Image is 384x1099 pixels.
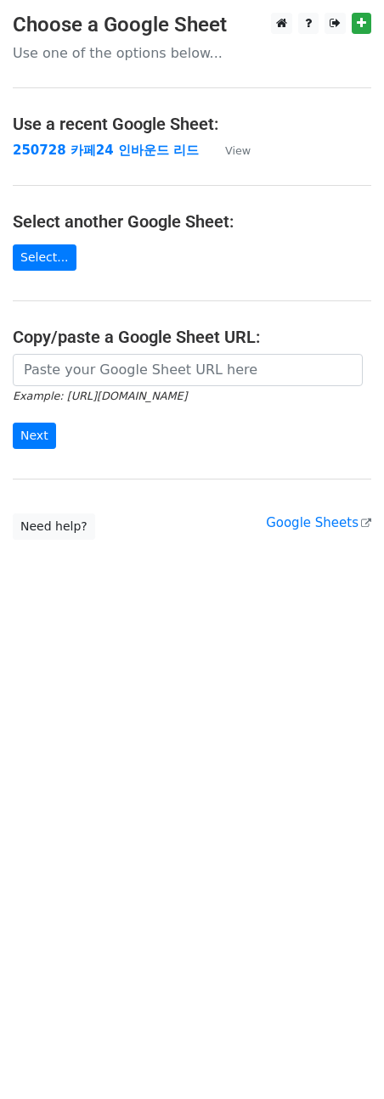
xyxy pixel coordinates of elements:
[13,390,187,402] small: Example: [URL][DOMAIN_NAME]
[13,244,76,271] a: Select...
[13,114,371,134] h4: Use a recent Google Sheet:
[13,143,199,158] a: 250728 카페24 인바운드 리드
[266,515,371,530] a: Google Sheets
[13,44,371,62] p: Use one of the options below...
[13,423,56,449] input: Next
[225,144,251,157] small: View
[13,13,371,37] h3: Choose a Google Sheet
[13,513,95,540] a: Need help?
[13,327,371,347] h4: Copy/paste a Google Sheet URL:
[13,211,371,232] h4: Select another Google Sheet:
[208,143,251,158] a: View
[13,354,363,386] input: Paste your Google Sheet URL here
